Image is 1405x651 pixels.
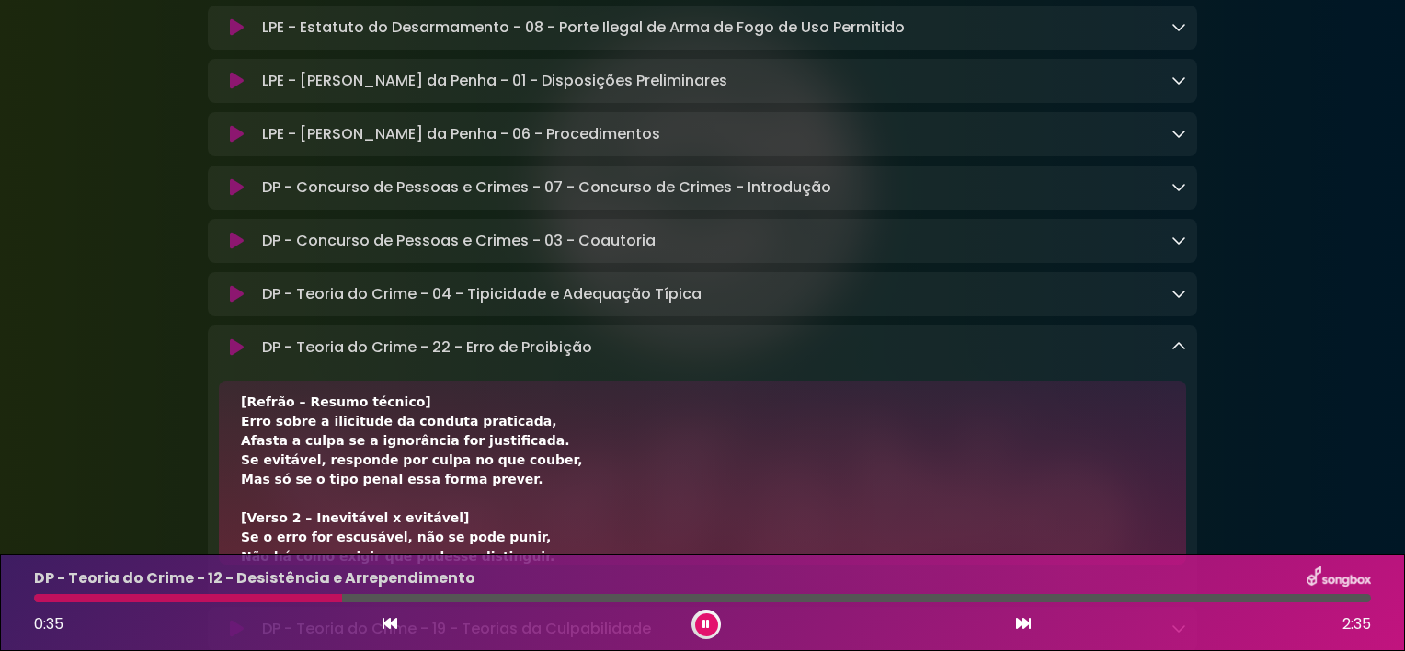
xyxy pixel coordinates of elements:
span: 2:35 [1342,613,1371,635]
p: LPE - Estatuto do Desarmamento - 08 - Porte Ilegal de Arma de Fogo de Uso Permitido [262,17,905,39]
p: DP - Teoria do Crime - 04 - Tipicidade e Adequação Típica [262,283,702,305]
img: songbox-logo-white.png [1307,566,1371,590]
p: DP - Concurso de Pessoas e Crimes - 07 - Concurso de Crimes - Introdução [262,177,831,199]
p: DP - Teoria do Crime - 12 - Desistência e Arrependimento [34,567,475,589]
p: LPE - [PERSON_NAME] da Penha - 06 - Procedimentos [262,123,660,145]
p: DP - Concurso de Pessoas e Crimes - 03 - Coautoria [262,230,656,252]
span: 0:35 [34,613,63,634]
p: DP - Teoria do Crime - 22 - Erro de Proibição [262,337,592,359]
p: LPE - [PERSON_NAME] da Penha - 01 - Disposições Preliminares [262,70,727,92]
